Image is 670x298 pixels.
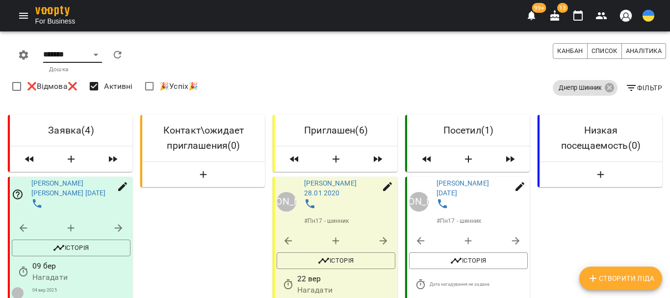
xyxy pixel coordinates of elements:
p: # Пн17 - шинник [304,217,349,225]
button: Фільтр [621,79,666,97]
button: Аналітика [621,43,666,59]
button: Пересунути всіх лідів з колонки [494,150,526,168]
div: Светлана [277,192,296,212]
button: Створити Ліда [579,267,662,290]
a: [PERSON_NAME] [PERSON_NAME] [DATE] [31,179,106,197]
div: Днепр Шинник [553,80,618,96]
span: Історія [413,255,523,267]
button: Історія [12,240,130,256]
span: Фільтр [625,82,662,94]
button: Створити Ліда [49,150,93,168]
h6: Приглашен ( 6 ) [283,123,389,138]
p: Нагадати [32,271,130,283]
p: Нагадати [297,284,395,296]
button: Створити Ліда [543,166,658,184]
span: Історія [16,242,126,254]
div: Светлана [409,192,429,212]
a: [PERSON_NAME] [DATE] [437,179,489,197]
img: avatar_s.png [619,9,633,23]
a: [PERSON_NAME] [409,192,429,212]
button: Menu [12,4,35,27]
p: 09 бер [32,260,130,272]
h6: Посетил ( 1 ) [415,123,522,138]
img: UA.svg [643,10,654,22]
button: Створити Ліда [314,150,358,168]
button: Історія [409,252,528,269]
span: Аналітика [626,46,662,56]
span: 99+ [532,3,546,13]
span: 13 [557,3,568,13]
h6: Заявка ( 4 ) [18,123,125,138]
button: Пересунути всіх лідів з колонки [362,150,393,168]
button: Пересунути всіх лідів з колонки [14,150,45,168]
span: Створити Ліда [587,272,654,284]
button: Канбан [553,43,587,59]
button: Створити Ліда [446,150,490,168]
span: ❌Відмова❌ [27,81,77,92]
p: Дата нагадування не задана [430,281,528,288]
span: For Business [35,16,76,26]
button: Пересунути всіх лідів з колонки [411,150,442,168]
a: [PERSON_NAME] [277,192,296,212]
h6: Низкая посещаемость ( 0 ) [547,123,654,154]
button: Історія [277,252,395,269]
button: Створити Ліда [146,166,261,184]
p: Дошка [49,67,96,73]
svg: Відповідальний співробітник не задан [12,189,24,200]
span: Канбан [557,46,583,56]
button: Пересунути всіх лідів з колонки [97,150,129,168]
span: 🎉Успіх🎉 [159,81,198,92]
a: [PERSON_NAME] 28.01 2020 [304,179,357,197]
span: Активні [104,81,132,92]
img: voopty.png [35,6,70,16]
button: Список [587,43,622,59]
p: 22 вер [297,273,395,285]
button: Пересунути всіх лідів з колонки [279,150,310,168]
p: 04 вер 2025 [32,287,130,294]
h6: Контакт\ожидает приглашения ( 0 ) [150,123,257,154]
span: Днепр Шинник [553,83,608,92]
span: Історія [281,255,391,267]
span: Список [592,46,618,56]
p: # Пн17 - шинник [437,217,482,225]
